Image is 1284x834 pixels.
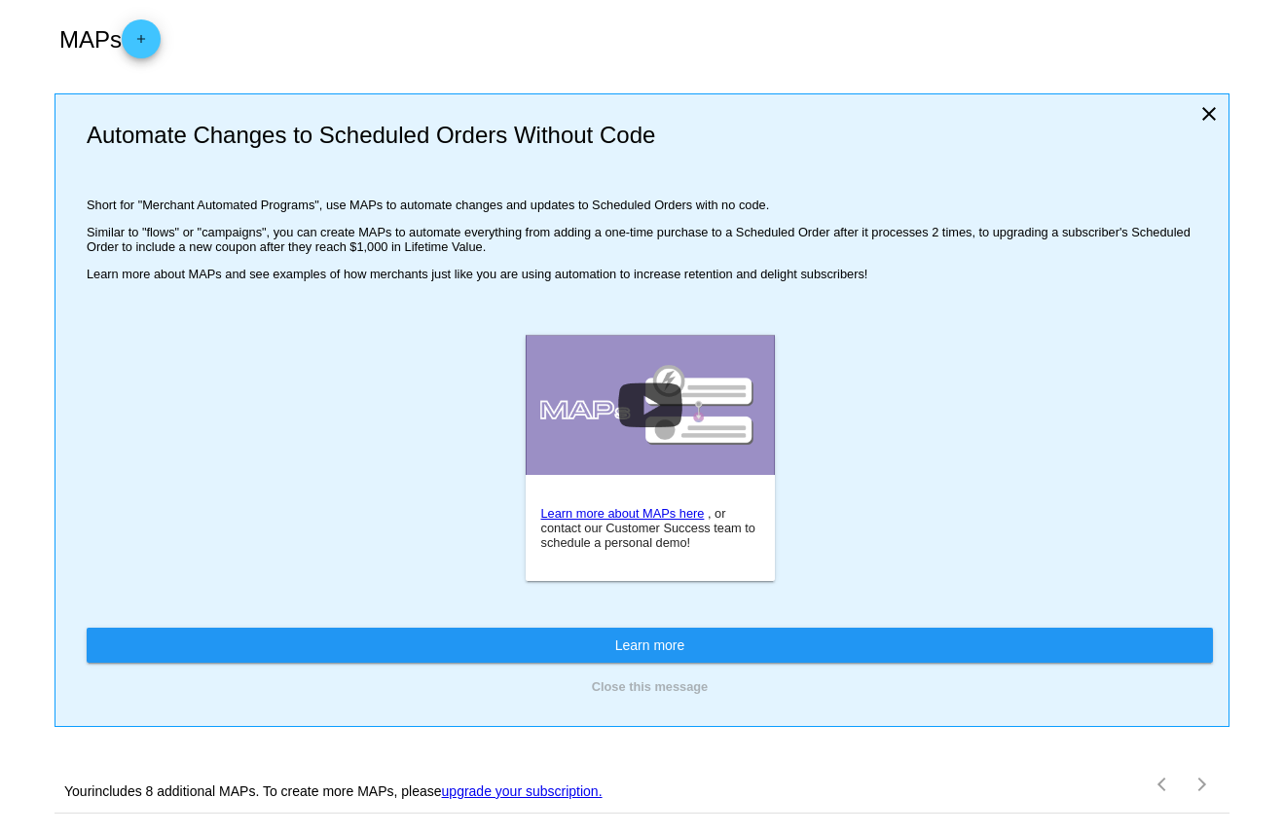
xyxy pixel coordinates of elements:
[129,32,153,55] mat-icon: add
[64,783,603,799] p: Your includes 8 additional MAPs. To create more MAPs, please
[615,637,685,653] span: Learn more
[87,122,1213,149] h2: Automate Changes to Scheduled Orders Without Code
[87,267,1213,281] p: Learn more about MAPs and see examples of how merchants just like you are using automation to inc...
[59,19,161,58] h2: MAPs
[1183,765,1222,804] button: Next page
[87,198,1213,212] p: Short for "Merchant Automated Programs", use MAPs to automate changes and updates to Scheduled Or...
[541,506,755,550] span: , or contact our Customer Success team to schedule a personal demo!
[1144,765,1183,804] button: Previous page
[442,783,603,799] a: upgrade your subscription.
[541,506,705,521] a: Learn more about MAPs here
[87,628,1213,663] a: Learn more
[1197,102,1221,126] mat-icon: close
[87,225,1213,254] p: Similar to "flows" or "campaigns", you can create MAPs to automate everything from adding a one-t...
[87,678,1213,695] button: Close this message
